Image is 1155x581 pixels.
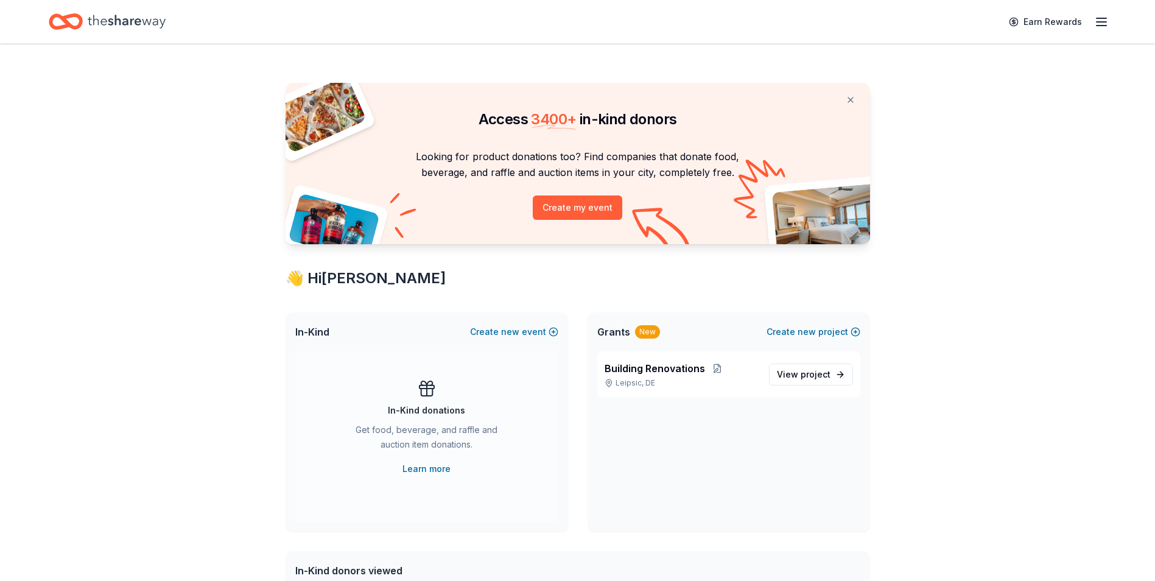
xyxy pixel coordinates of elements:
[605,378,759,388] p: Leipsic, DE
[777,367,830,382] span: View
[531,110,576,128] span: 3400 +
[501,325,519,339] span: new
[295,563,569,578] div: In-Kind donors viewed
[470,325,558,339] button: Createnewevent
[597,325,630,339] span: Grants
[388,403,465,418] div: In-Kind donations
[344,423,510,457] div: Get food, beverage, and raffle and auction item donations.
[402,462,451,476] a: Learn more
[798,325,816,339] span: new
[272,76,367,153] img: Pizza
[286,269,870,288] div: 👋 Hi [PERSON_NAME]
[767,325,860,339] button: Createnewproject
[49,7,166,36] a: Home
[295,325,329,339] span: In-Kind
[801,369,830,379] span: project
[635,325,660,339] div: New
[1002,11,1089,33] a: Earn Rewards
[605,361,705,376] span: Building Renovations
[632,208,693,253] img: Curvy arrow
[769,364,853,386] a: View project
[533,195,622,220] button: Create my event
[300,149,855,181] p: Looking for product donations too? Find companies that donate food, beverage, and raffle and auct...
[479,110,677,128] span: Access in-kind donors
